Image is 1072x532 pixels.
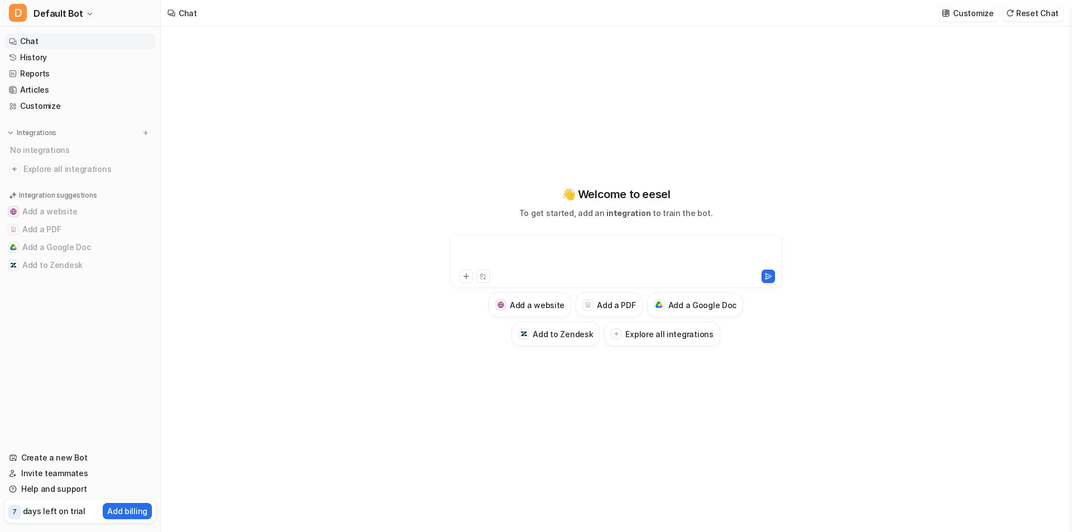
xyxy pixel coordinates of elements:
a: Help and support [4,481,156,497]
a: Chat [4,33,156,49]
button: Explore all integrations [604,322,720,346]
a: Reports [4,66,156,82]
button: Add a PDFAdd a PDF [4,221,156,238]
button: Add a Google DocAdd a Google Doc [647,293,744,317]
img: Add to Zendesk [10,262,17,269]
h3: Add a Google Doc [668,299,737,311]
p: To get started, add an to train the bot. [519,207,712,219]
img: expand menu [7,129,15,137]
h3: Add a website [510,299,564,311]
img: Add a Google Doc [10,244,17,251]
img: Add a Google Doc [655,301,663,308]
a: Invite teammates [4,466,156,481]
p: days left on trial [23,505,85,517]
a: Articles [4,82,156,98]
img: menu_add.svg [142,129,150,137]
h3: Add to Zendesk [533,328,593,340]
img: Add a website [10,208,17,215]
div: No integrations [7,141,156,159]
a: Create a new Bot [4,450,156,466]
button: Add to ZendeskAdd to Zendesk [4,256,156,274]
img: explore all integrations [9,164,20,175]
a: Customize [4,98,156,114]
button: Add a PDFAdd a PDF [576,293,642,317]
img: reset [1006,9,1014,17]
div: Chat [179,7,197,19]
button: Reset Chat [1003,5,1063,21]
button: Integrations [4,127,60,138]
img: Add a website [497,301,505,309]
p: 👋 Welcome to eesel [562,186,671,203]
span: Explore all integrations [23,160,151,178]
img: Add a PDF [585,301,592,308]
span: D [9,4,27,22]
img: Add a PDF [10,226,17,233]
button: Add a Google DocAdd a Google Doc [4,238,156,256]
span: Default Bot [33,6,83,21]
h3: Explore all integrations [625,328,713,340]
span: integration [606,208,650,218]
p: Integrations [17,128,56,137]
button: Add to ZendeskAdd to Zendesk [511,322,600,346]
button: Add a websiteAdd a website [4,203,156,221]
h3: Add a PDF [597,299,635,311]
button: Add a websiteAdd a website [489,293,571,317]
p: Customize [953,7,993,19]
img: Add to Zendesk [520,330,528,338]
button: Add billing [103,503,152,519]
a: Explore all integrations [4,161,156,177]
button: Customize [939,5,998,21]
p: 7 [12,507,17,517]
p: Integration suggestions [19,190,97,200]
img: customize [942,9,950,17]
a: History [4,50,156,65]
p: Add billing [107,505,147,517]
